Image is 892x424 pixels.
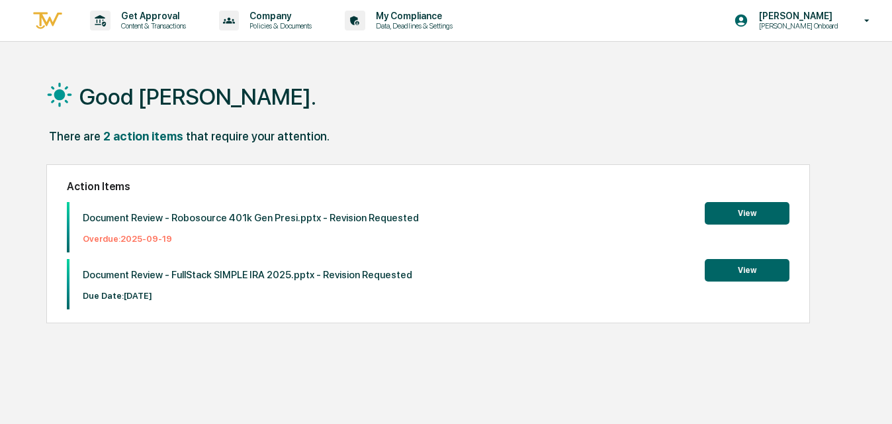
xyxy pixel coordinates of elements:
button: View [705,259,789,282]
div: 2 action items [103,129,183,143]
img: logo [32,10,64,32]
p: Get Approval [111,11,193,21]
p: Overdue: 2025-09-19 [83,234,419,244]
p: Content & Transactions [111,21,193,30]
a: View [705,263,789,276]
p: Data, Deadlines & Settings [365,21,459,30]
p: My Compliance [365,11,459,21]
p: Document Review - FullStack SIMPLE IRA 2025.pptx - Revision Requested [83,269,412,281]
p: [PERSON_NAME] Onboard [748,21,845,30]
p: [PERSON_NAME] [748,11,845,21]
div: that require your attention. [186,129,330,143]
p: Due Date: [DATE] [83,291,412,301]
div: There are [49,129,101,143]
p: Company [239,11,318,21]
p: Policies & Documents [239,21,318,30]
h2: Action Items [67,180,789,193]
button: View [705,202,789,225]
p: Document Review - Robosource 401k Gen Presi.pptx - Revision Requested [83,212,419,224]
h1: Good [PERSON_NAME]. [79,83,316,110]
a: View [705,206,789,219]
